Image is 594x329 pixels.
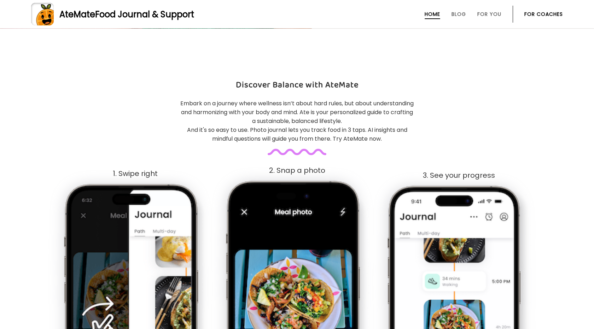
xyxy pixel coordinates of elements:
a: For You [477,11,501,17]
p: Embark on a journey where wellness isn’t about hard rules, but about understanding and harmonizin... [180,99,414,143]
a: AteMateFood Journal & Support [31,3,563,25]
a: Blog [452,11,466,17]
div: 1. Swipe right [55,170,216,178]
div: AteMate [54,8,194,20]
a: Home [425,11,440,17]
div: 3. See your progress [379,171,539,180]
a: For Coaches [524,11,563,17]
span: Food Journal & Support [95,8,194,20]
div: 2. Snap a photo [217,166,377,175]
